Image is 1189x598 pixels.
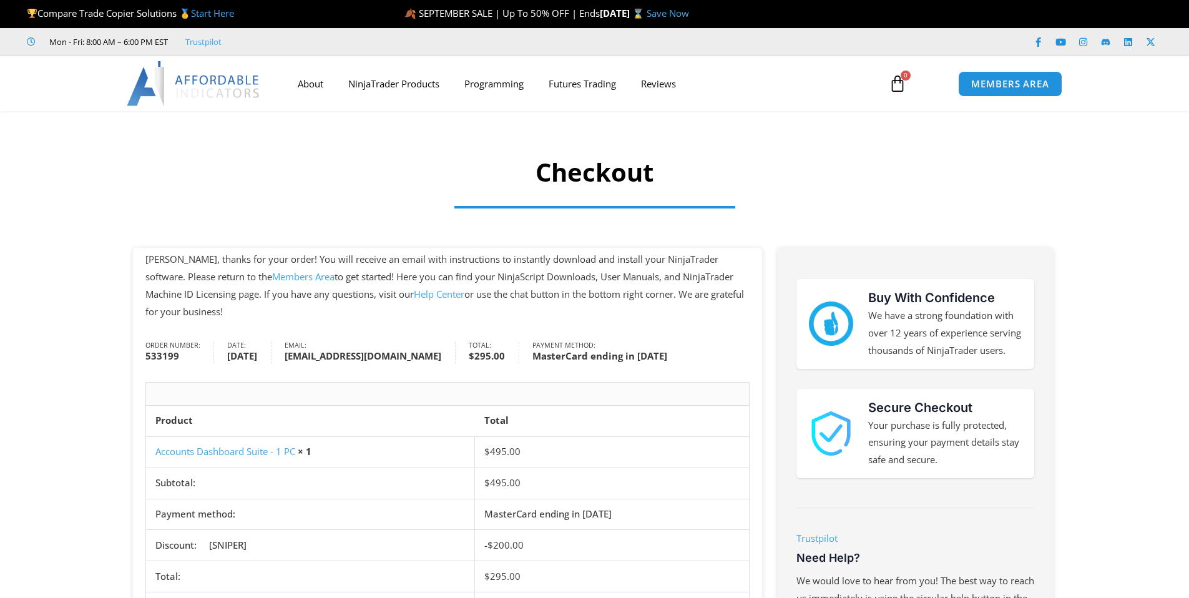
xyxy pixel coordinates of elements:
[484,445,490,458] span: $
[487,539,493,551] span: $
[146,499,475,530] th: Payment method:
[285,69,336,98] a: About
[191,7,234,19] a: Start Here
[469,342,519,363] li: Total:
[868,288,1022,307] h3: Buy With Confidence
[536,69,629,98] a: Futures Trading
[484,539,487,551] span: -
[487,539,524,551] span: 200.00
[901,71,911,81] span: 0
[336,69,452,98] a: NinjaTrader Products
[469,350,505,362] bdi: 295.00
[600,7,647,19] strong: [DATE] ⌛
[958,71,1062,97] a: MEMBERS AREA
[484,445,521,458] bdi: 495.00
[145,251,750,320] p: [PERSON_NAME], thanks for your order! You will receive an email with instructions to instantly do...
[452,69,536,98] a: Programming
[868,417,1022,469] p: Your purchase is fully protected, ensuring your payment details stay safe and secure.
[870,66,925,102] a: 0
[227,349,257,363] strong: [DATE]
[484,476,490,489] span: $
[629,69,688,98] a: Reviews
[285,349,441,363] strong: [EMAIL_ADDRESS][DOMAIN_NAME]
[868,398,1022,417] h3: Secure Checkout
[796,532,838,544] a: Trustpilot
[46,34,168,49] span: Mon - Fri: 8:00 AM – 6:00 PM EST
[647,7,689,19] a: Save Now
[185,34,222,49] a: Trustpilot
[868,307,1022,360] p: We have a strong foundation with over 12 years of experience serving thousands of NinjaTrader users.
[155,445,295,458] a: Accounts Dashboard Suite - 1 PC
[146,561,475,592] th: Total:
[227,342,271,363] li: Date:
[532,342,680,363] li: Payment method:
[127,61,261,106] img: LogoAI | Affordable Indicators – NinjaTrader
[27,9,37,18] img: 🏆
[146,406,475,436] th: Product
[404,7,600,19] span: 🍂 SEPTEMBER SALE | Up To 50% OFF | Ends
[27,7,234,19] span: Compare Trade Copier Solutions 🥇
[145,342,214,363] li: Order number:
[809,301,853,346] img: mark thumbs good 43913 | Affordable Indicators – NinjaTrader
[532,349,667,363] strong: MasterCard ending in [DATE]
[484,476,521,489] span: 495.00
[475,406,749,436] th: Total
[809,411,853,456] img: 1000913 | Affordable Indicators – NinjaTrader
[484,570,490,582] span: $
[469,350,474,362] span: $
[414,288,464,300] a: Help Center
[484,570,521,582] span: 295.00
[971,79,1049,89] span: MEMBERS AREA
[475,499,749,530] td: MasterCard ending in [DATE]
[146,468,475,499] th: Subtotal:
[285,342,455,363] li: Email:
[245,155,944,190] h1: Checkout
[298,445,311,458] strong: × 1
[146,529,475,561] th: Discount: [SNIPER]
[272,270,335,283] a: Members Area
[285,69,874,98] nav: Menu
[145,349,200,363] strong: 533199
[796,551,1034,565] h3: Need Help?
